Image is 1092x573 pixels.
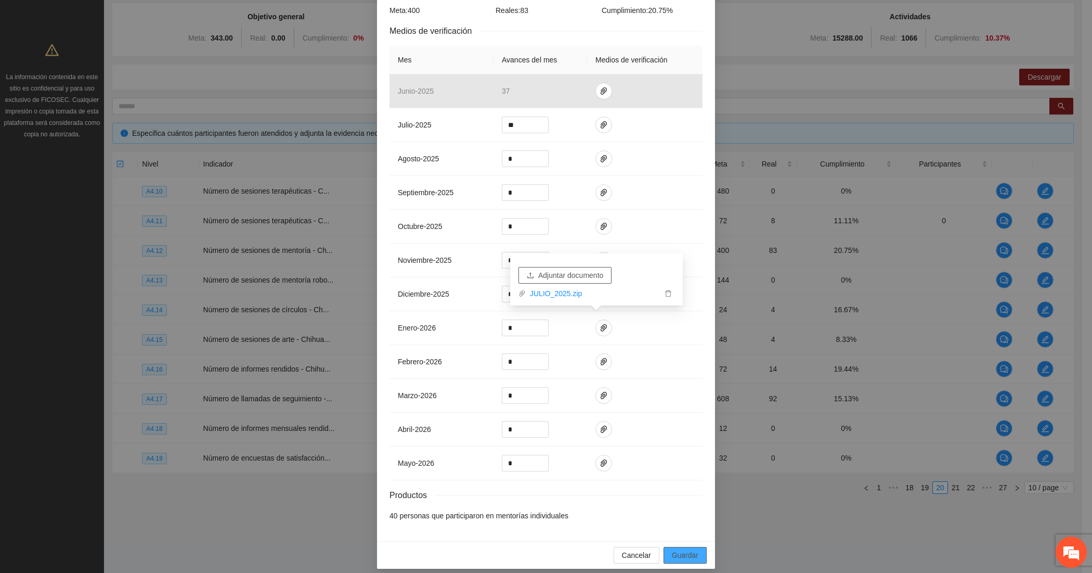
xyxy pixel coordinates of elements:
span: mayo - 2026 [398,459,434,467]
span: febrero - 2026 [398,358,442,366]
span: octubre - 2025 [398,222,443,231]
span: paper-clip [518,290,526,297]
span: paper-clip [596,188,612,197]
th: Medios de verificación [587,46,703,74]
button: uploadAdjuntar documento [518,267,612,284]
span: paper-clip [596,155,612,163]
a: JULIO_2025.zip [526,288,662,299]
span: paper-clip [596,425,612,434]
span: Cancelar [622,550,651,561]
button: Guardar [664,547,707,564]
li: 40 personas que participaron en mentorías individuales [389,510,703,521]
span: julio - 2025 [398,121,432,129]
button: Cancelar [614,547,659,564]
button: paper-clip [595,83,612,99]
div: Minimizar ventana de chat en vivo [171,5,196,30]
span: paper-clip [596,87,612,95]
span: Estamos en línea. [60,139,144,244]
button: paper-clip [595,150,612,167]
span: diciembre - 2025 [398,290,449,298]
span: Productos [389,489,435,502]
span: septiembre - 2025 [398,188,453,197]
span: delete [662,290,674,297]
span: Guardar [672,550,698,561]
th: Avances del mes [493,46,587,74]
span: paper-clip [596,459,612,467]
span: uploadAdjuntar documento [518,271,612,279]
button: delete [662,288,674,299]
span: Adjuntar documento [538,270,603,281]
div: Chatee con nosotros ahora [54,53,175,67]
span: abril - 2026 [398,425,431,434]
span: enero - 2026 [398,324,436,332]
button: paper-clip [595,320,612,336]
span: paper-clip [596,222,612,231]
button: paper-clip [595,252,612,269]
span: paper-clip [596,358,612,366]
button: paper-clip [595,184,612,201]
button: paper-clip [595,353,612,370]
div: Cumplimiento: 20.75 % [599,5,705,16]
span: paper-clip [596,391,612,400]
span: upload [527,272,534,280]
span: 37 [502,87,510,95]
th: Mes [389,46,493,74]
div: Meta: 400 [387,5,493,16]
span: paper-clip [596,324,612,332]
button: paper-clip [595,387,612,404]
button: paper-clip [595,117,612,133]
button: paper-clip [595,421,612,438]
span: Medios de verificación [389,24,480,37]
span: Reales: 83 [496,6,528,15]
span: paper-clip [596,121,612,129]
button: paper-clip [595,455,612,472]
span: noviembre - 2025 [398,256,452,264]
textarea: Escriba su mensaje y pulse “Intro” [5,284,198,321]
button: paper-clip [595,218,612,235]
span: marzo - 2026 [398,391,437,400]
span: junio - 2025 [398,87,434,95]
span: agosto - 2025 [398,155,439,163]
